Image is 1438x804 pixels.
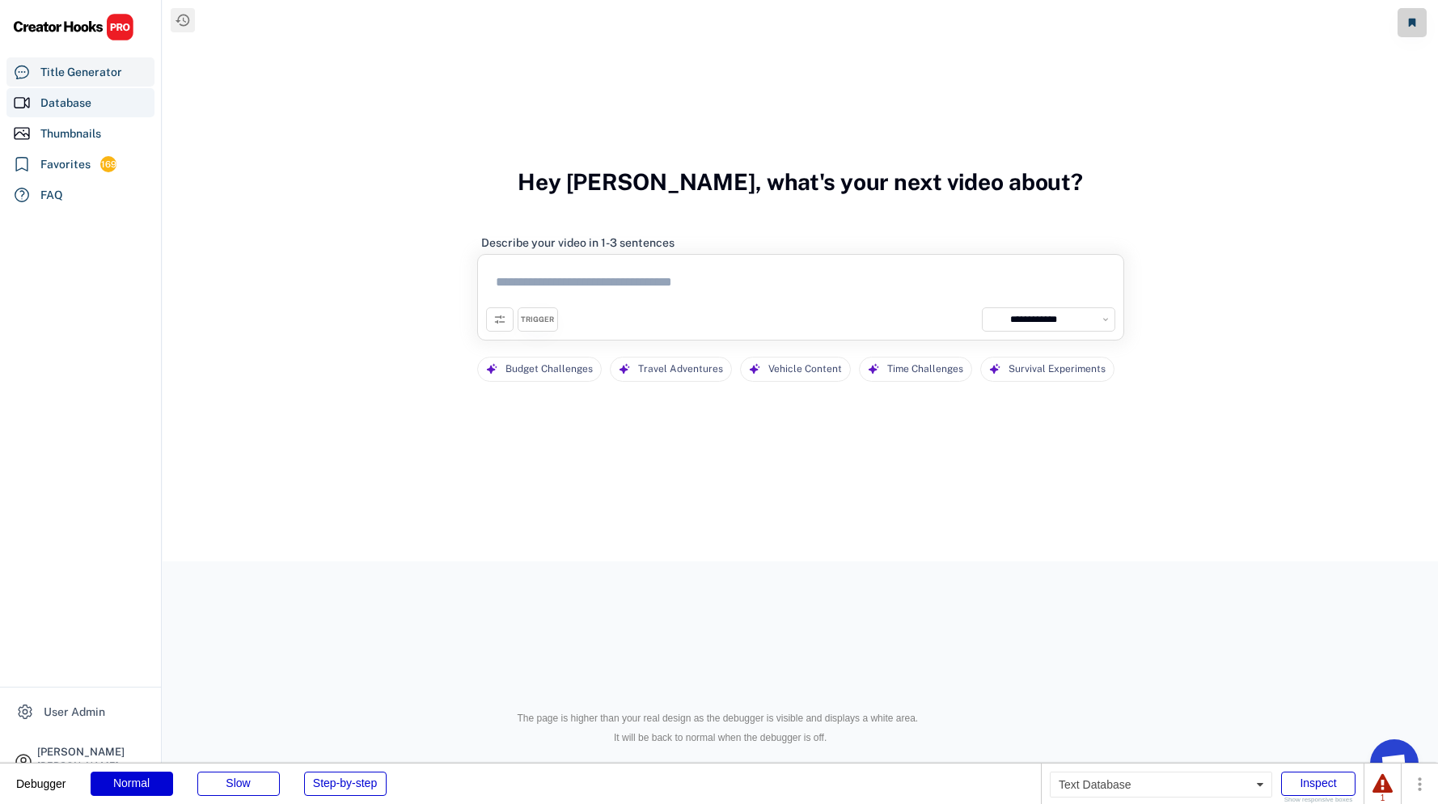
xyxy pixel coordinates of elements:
[16,764,66,789] div: Debugger
[481,235,675,250] div: Describe your video in 1-3 sentences
[521,315,554,325] div: TRIGGER
[40,125,101,142] div: Thumbnails
[37,747,147,757] div: [PERSON_NAME]
[91,772,173,796] div: Normal
[13,13,134,41] img: CHPRO%20Logo.svg
[1370,739,1419,788] a: Open chat
[40,95,91,112] div: Database
[1050,772,1272,798] div: Text Database
[1281,772,1356,796] div: Inspect
[40,64,122,81] div: Title Generator
[505,358,593,381] div: Budget Challenges
[44,704,105,721] div: User Admin
[40,156,91,173] div: Favorites
[1372,794,1393,802] div: 1
[987,312,1001,327] img: channels4_profile.jpg
[1281,797,1356,803] div: Show responsive boxes
[768,358,842,381] div: Vehicle Content
[518,151,1083,213] h3: Hey [PERSON_NAME], what's your next video about?
[638,358,723,381] div: Travel Adventures
[1009,358,1106,381] div: Survival Experiments
[887,358,963,381] div: Time Challenges
[40,187,63,204] div: FAQ
[197,772,280,796] div: Slow
[37,761,147,790] div: [PERSON_NAME][EMAIL_ADDRESS][DOMAIN_NAME]
[100,158,116,171] div: 169
[304,772,387,796] div: Step-by-step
